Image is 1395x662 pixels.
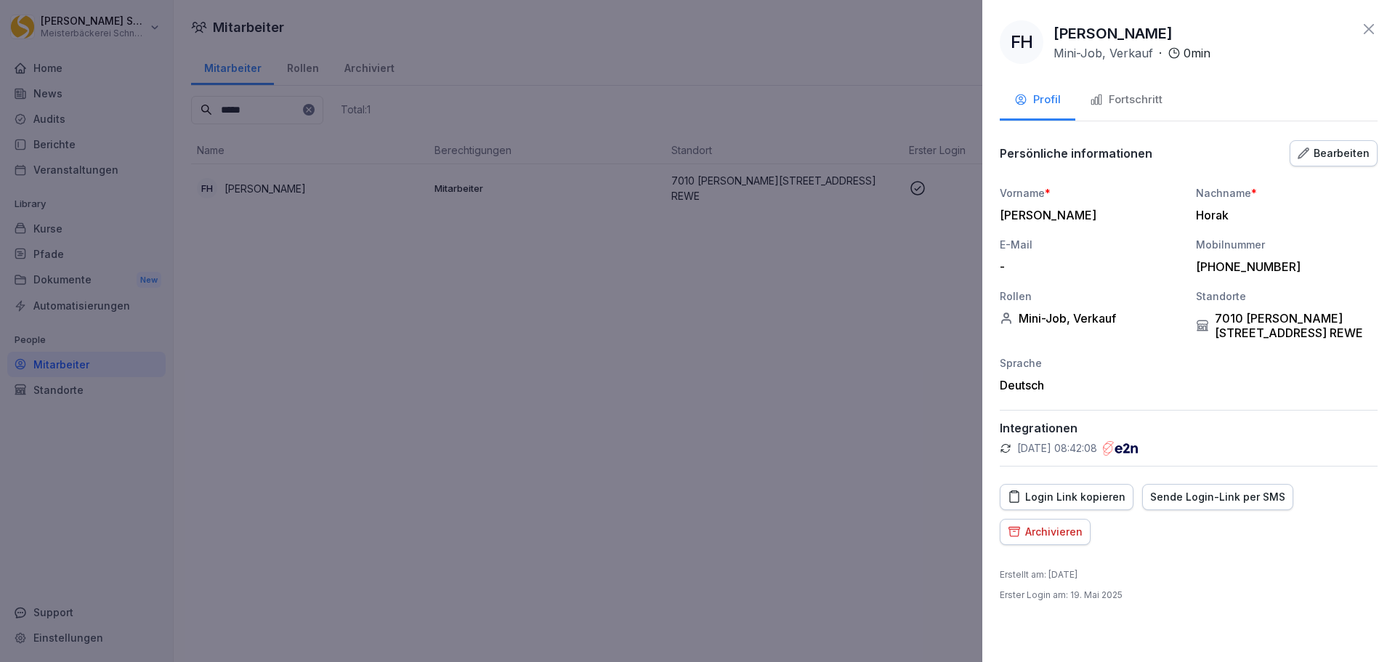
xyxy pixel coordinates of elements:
p: Mini-Job, Verkauf [1054,44,1153,62]
button: Archivieren [1000,519,1091,545]
div: Sende Login-Link per SMS [1150,489,1285,505]
button: Bearbeiten [1290,140,1378,166]
div: Login Link kopieren [1008,489,1125,505]
div: Rollen [1000,288,1181,304]
p: [DATE] 08:42:08 [1017,441,1097,456]
div: [PERSON_NAME] [1000,208,1174,222]
img: e2n.png [1103,441,1138,456]
div: Bearbeiten [1298,145,1370,161]
div: [PHONE_NUMBER] [1196,259,1370,274]
div: Fortschritt [1090,92,1162,108]
button: Fortschritt [1075,81,1177,121]
button: Login Link kopieren [1000,484,1133,510]
div: Horak [1196,208,1370,222]
p: Persönliche informationen [1000,146,1152,161]
p: 0 min [1184,44,1210,62]
div: 7010 [PERSON_NAME][STREET_ADDRESS] REWE [1196,311,1378,340]
div: Sprache [1000,355,1181,371]
p: Erster Login am : 19. Mai 2025 [1000,589,1123,602]
div: Profil [1014,92,1061,108]
div: FH [1000,20,1043,64]
div: Mobilnummer [1196,237,1378,252]
button: Profil [1000,81,1075,121]
div: · [1054,44,1210,62]
div: - [1000,259,1174,274]
p: Erstellt am : [DATE] [1000,568,1077,581]
p: [PERSON_NAME] [1054,23,1173,44]
div: Nachname [1196,185,1378,201]
button: Sende Login-Link per SMS [1142,484,1293,510]
div: Archivieren [1008,524,1083,540]
div: Mini-Job, Verkauf [1000,311,1181,326]
div: E-Mail [1000,237,1181,252]
p: Integrationen [1000,421,1378,435]
div: Vorname [1000,185,1181,201]
div: Deutsch [1000,378,1181,392]
div: Standorte [1196,288,1378,304]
